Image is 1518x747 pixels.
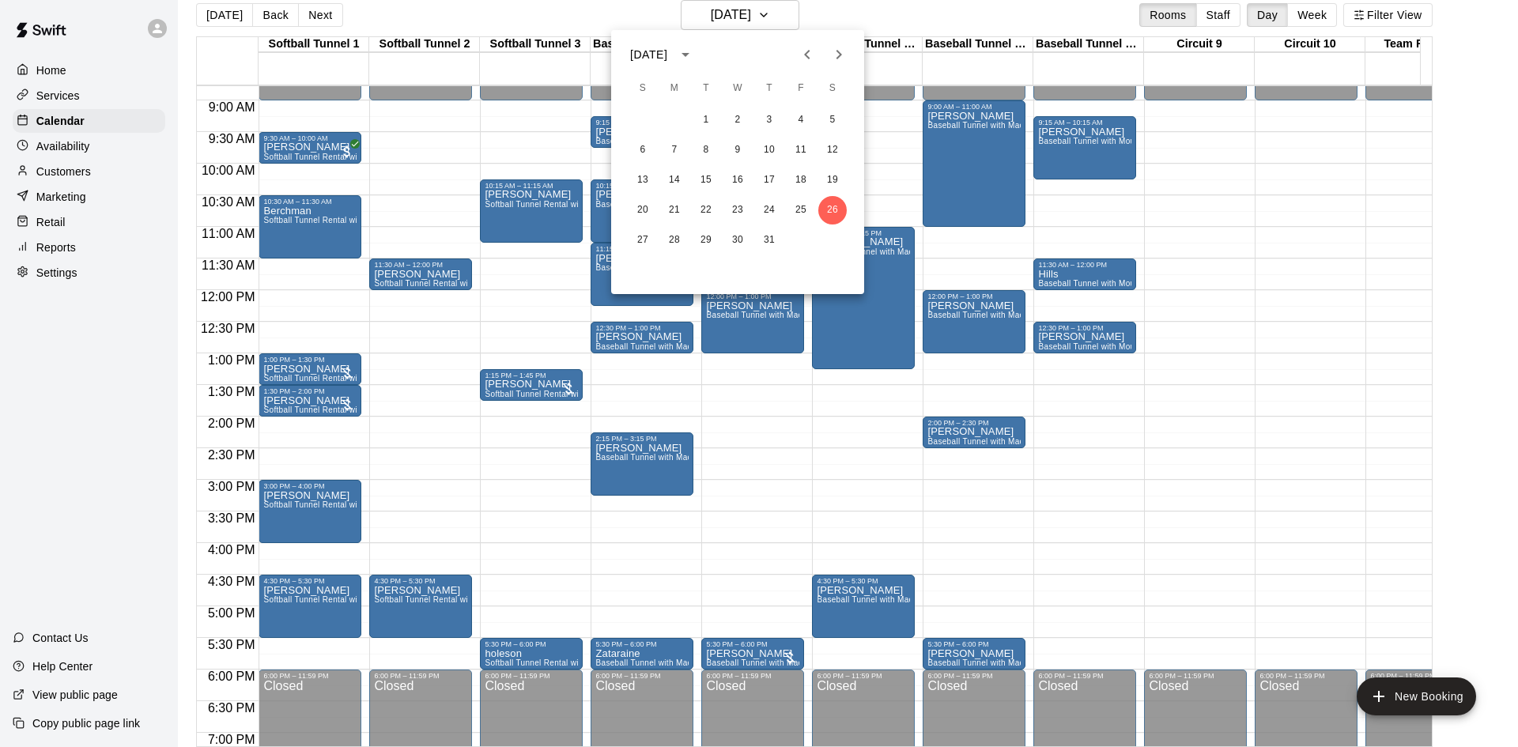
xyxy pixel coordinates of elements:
[787,73,815,104] span: Friday
[630,47,667,63] div: [DATE]
[660,166,689,194] button: 14
[755,166,784,194] button: 17
[723,226,752,255] button: 30
[791,39,823,70] button: Previous month
[692,226,720,255] button: 29
[629,73,657,104] span: Sunday
[692,136,720,164] button: 8
[755,106,784,134] button: 3
[629,226,657,255] button: 27
[629,136,657,164] button: 6
[692,73,720,104] span: Tuesday
[787,136,815,164] button: 11
[755,226,784,255] button: 31
[660,226,689,255] button: 28
[660,136,689,164] button: 7
[629,196,657,224] button: 20
[755,196,784,224] button: 24
[755,136,784,164] button: 10
[723,166,752,194] button: 16
[723,196,752,224] button: 23
[823,39,855,70] button: Next month
[723,73,752,104] span: Wednesday
[755,73,784,104] span: Thursday
[723,136,752,164] button: 9
[818,196,847,224] button: 26
[660,196,689,224] button: 21
[818,136,847,164] button: 12
[787,196,815,224] button: 25
[692,166,720,194] button: 15
[787,166,815,194] button: 18
[818,106,847,134] button: 5
[818,166,847,194] button: 19
[692,106,720,134] button: 1
[629,166,657,194] button: 13
[723,106,752,134] button: 2
[787,106,815,134] button: 4
[818,73,847,104] span: Saturday
[660,73,689,104] span: Monday
[692,196,720,224] button: 22
[672,41,699,68] button: calendar view is open, switch to year view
